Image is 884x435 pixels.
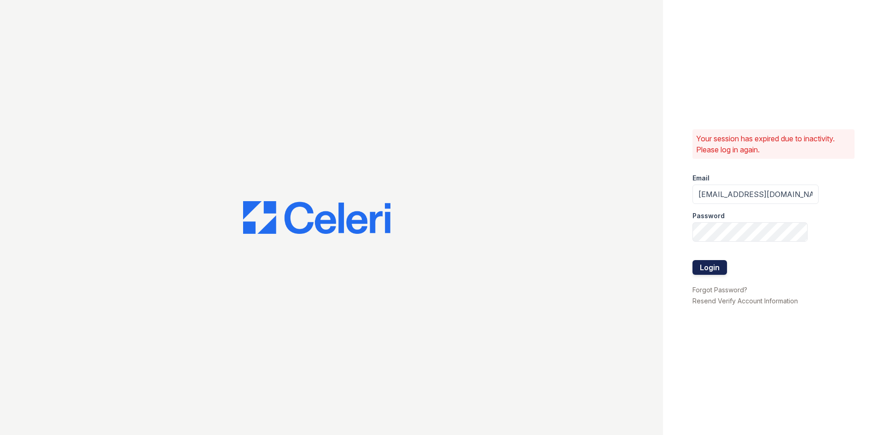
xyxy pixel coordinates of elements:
[692,174,710,183] label: Email
[243,201,390,234] img: CE_Logo_Blue-a8612792a0a2168367f1c8372b55b34899dd931a85d93a1a3d3e32e68fde9ad4.png
[692,260,727,275] button: Login
[696,133,851,155] p: Your session has expired due to inactivity. Please log in again.
[692,286,747,294] a: Forgot Password?
[692,297,798,305] a: Resend Verify Account Information
[692,211,725,220] label: Password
